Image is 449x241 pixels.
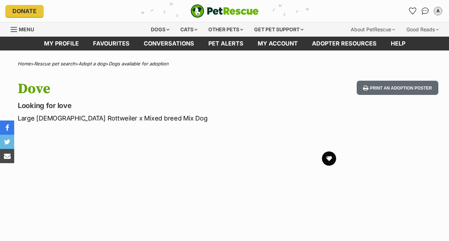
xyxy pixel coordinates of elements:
button: My account [432,5,444,17]
a: Dogs available for adoption [109,61,169,66]
a: conversations [137,37,201,50]
div: A [434,7,442,15]
img: logo-e224e6f780fb5917bec1dbf3a21bbac754714ae5b6737aabdf751b685950b380.svg [191,4,259,18]
button: favourite [322,151,336,166]
a: Rescue pet search [34,61,75,66]
a: Home [18,61,31,66]
div: Get pet support [249,22,308,37]
div: Cats [175,22,202,37]
div: Dogs [146,22,174,37]
button: Print an adoption poster [357,81,438,95]
a: Adopt a dog [78,61,105,66]
h1: Dove [18,81,274,97]
a: Favourites [86,37,137,50]
span: Menu [19,26,34,32]
a: My profile [37,37,86,50]
a: My account [251,37,305,50]
p: Looking for love [18,101,274,111]
p: Large [DEMOGRAPHIC_DATA] Rottweiler x Mixed breed Mix Dog [18,113,274,123]
a: Menu [11,22,39,35]
div: Good Reads [401,22,444,37]
a: Conversations [420,5,431,17]
div: Other pets [203,22,248,37]
a: Donate [5,5,44,17]
a: Help [384,37,412,50]
img: chat-41dd97257d64d25036548639549fe6c8038ab92f7586957e7f3b1b290dea8141.svg [422,7,429,15]
a: Pet alerts [201,37,251,50]
a: PetRescue [191,4,259,18]
div: About PetRescue [346,22,400,37]
ul: Account quick links [407,5,444,17]
a: Adopter resources [305,37,384,50]
a: Favourites [407,5,418,17]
